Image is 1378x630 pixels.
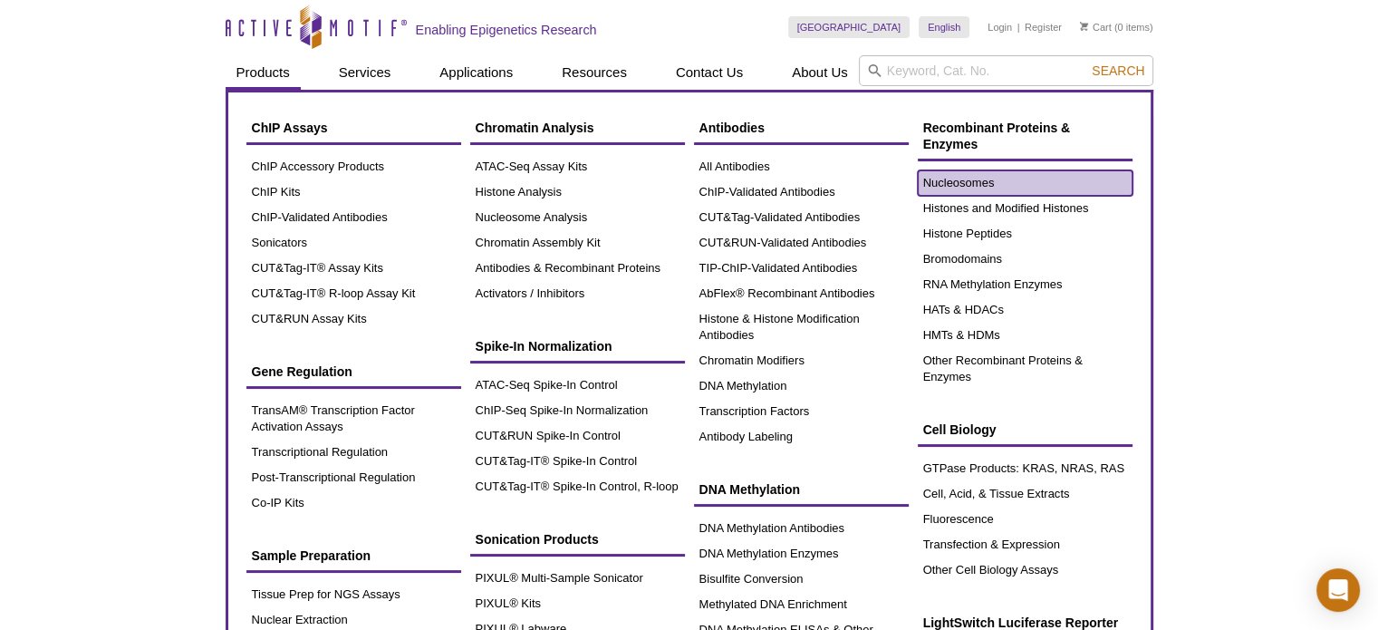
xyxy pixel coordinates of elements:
[694,205,909,230] a: CUT&Tag-Validated Antibodies
[226,55,301,90] a: Products
[1017,16,1020,38] li: |
[918,247,1132,272] a: Bromodomains
[470,111,685,145] a: Chromatin Analysis
[470,373,685,398] a: ATAC-Seq Spike-In Control
[470,474,685,499] a: CUT&Tag-IT® Spike-In Control, R-loop
[694,256,909,281] a: TIP-ChIP-Validated Antibodies
[246,256,461,281] a: CUT&Tag-IT® Assay Kits
[694,348,909,373] a: Chromatin Modifiers
[429,55,524,90] a: Applications
[470,205,685,230] a: Nucleosome Analysis
[918,507,1132,532] a: Fluorescence
[694,230,909,256] a: CUT&RUN-Validated Antibodies
[246,398,461,440] a: TransAM® Transcription Factor Activation Assays
[470,329,685,363] a: Spike-In Normalization
[694,541,909,567] a: DNA Methylation Enzymes
[918,221,1132,247] a: Histone Peptides
[246,205,461,230] a: ChIP-Validated Antibodies
[416,22,597,38] h2: Enabling Epigenetics Research
[694,424,909,450] a: Antibody Labeling
[246,354,461,389] a: Gene Regulation
[551,55,638,90] a: Resources
[252,548,371,563] span: Sample Preparation
[470,398,685,423] a: ChIP-Seq Spike-In Normalization
[252,121,328,135] span: ChIP Assays
[1025,21,1062,34] a: Register
[694,567,909,592] a: Bisulfite Conversion
[918,170,1132,196] a: Nucleosomes
[694,306,909,348] a: Histone & Histone Modification Antibodies
[246,538,461,573] a: Sample Preparation
[694,472,909,507] a: DNA Methylation
[918,111,1132,161] a: Recombinant Proteins & Enzymes
[476,121,594,135] span: Chromatin Analysis
[470,179,685,205] a: Histone Analysis
[328,55,402,90] a: Services
[788,16,911,38] a: [GEOGRAPHIC_DATA]
[476,532,599,547] span: Sonication Products
[918,557,1132,583] a: Other Cell Biology Assays
[1086,63,1150,79] button: Search
[699,121,765,135] span: Antibodies
[470,230,685,256] a: Chromatin Assembly Kit
[476,339,612,354] span: Spike-In Normalization
[918,532,1132,557] a: Transfection & Expression
[918,272,1132,297] a: RNA Methylation Enzymes
[665,55,754,90] a: Contact Us
[470,423,685,449] a: CUT&RUN Spike-In Control
[694,516,909,541] a: DNA Methylation Antibodies
[470,154,685,179] a: ATAC-Seq Assay Kits
[1092,63,1144,78] span: Search
[694,281,909,306] a: AbFlex® Recombinant Antibodies
[1080,21,1112,34] a: Cart
[923,422,997,437] span: Cell Biology
[246,154,461,179] a: ChIP Accessory Products
[918,323,1132,348] a: HMTs & HDMs
[918,412,1132,447] a: Cell Biology
[918,481,1132,507] a: Cell, Acid, & Tissue Extracts
[246,440,461,465] a: Transcriptional Regulation
[919,16,969,38] a: English
[988,21,1012,34] a: Login
[246,111,461,145] a: ChIP Assays
[246,465,461,490] a: Post-Transcriptional Regulation
[470,281,685,306] a: Activators / Inhibitors
[918,348,1132,390] a: Other Recombinant Proteins & Enzymes
[1316,568,1360,612] div: Open Intercom Messenger
[246,230,461,256] a: Sonicators
[246,281,461,306] a: CUT&Tag-IT® R-loop Assay Kit
[699,482,800,497] span: DNA Methylation
[918,456,1132,481] a: GTPase Products: KRAS, NRAS, RAS
[781,55,859,90] a: About Us
[246,490,461,516] a: Co-IP Kits
[694,399,909,424] a: Transcription Factors
[246,179,461,205] a: ChIP Kits
[470,522,685,557] a: Sonication Products
[859,55,1153,86] input: Keyword, Cat. No.
[252,364,352,379] span: Gene Regulation
[246,306,461,332] a: CUT&RUN Assay Kits
[918,196,1132,221] a: Histones and Modified Histones
[470,449,685,474] a: CUT&Tag-IT® Spike-In Control
[694,154,909,179] a: All Antibodies
[1080,16,1153,38] li: (0 items)
[694,111,909,145] a: Antibodies
[470,566,685,591] a: PIXUL® Multi-Sample Sonicator
[694,373,909,399] a: DNA Methylation
[694,592,909,617] a: Methylated DNA Enrichment
[694,179,909,205] a: ChIP-Validated Antibodies
[923,121,1071,151] span: Recombinant Proteins & Enzymes
[470,591,685,616] a: PIXUL® Kits
[246,582,461,607] a: Tissue Prep for NGS Assays
[918,297,1132,323] a: HATs & HDACs
[470,256,685,281] a: Antibodies & Recombinant Proteins
[1080,22,1088,31] img: Your Cart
